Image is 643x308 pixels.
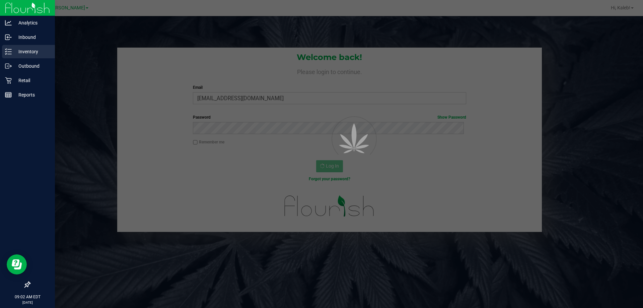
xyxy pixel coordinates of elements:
[12,62,52,70] p: Outbound
[5,48,12,55] inline-svg: Inventory
[5,91,12,98] inline-svg: Reports
[3,294,52,300] p: 09:02 AM EDT
[12,33,52,41] p: Inbound
[5,34,12,41] inline-svg: Inbound
[12,91,52,99] p: Reports
[5,77,12,84] inline-svg: Retail
[12,48,52,56] p: Inventory
[12,76,52,84] p: Retail
[12,19,52,27] p: Analytics
[5,63,12,69] inline-svg: Outbound
[5,19,12,26] inline-svg: Analytics
[3,300,52,305] p: [DATE]
[7,254,27,274] iframe: Resource center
